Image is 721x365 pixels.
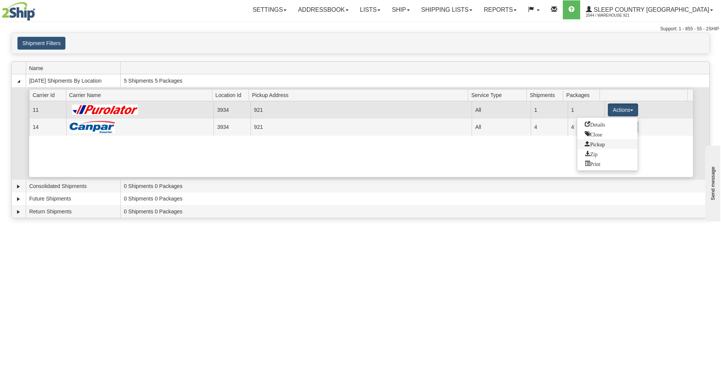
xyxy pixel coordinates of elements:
[585,131,602,136] span: Close
[592,6,709,13] span: Sleep Country [GEOGRAPHIC_DATA]
[26,205,120,218] td: Return Shipments
[70,121,115,133] img: Canpar
[531,101,567,118] td: 1
[26,180,120,193] td: Consolidated Shipments
[585,151,597,156] span: Zip
[472,101,531,118] td: All
[120,180,709,193] td: 0 Shipments 0 Packages
[15,183,22,190] a: Expand
[568,101,604,118] td: 1
[120,193,709,205] td: 0 Shipments 0 Packages
[472,119,531,136] td: All
[566,89,600,101] span: Packages
[251,119,472,136] td: 921
[577,139,638,149] a: Request a carrier pickup
[15,195,22,203] a: Expand
[6,6,70,12] div: Send message
[2,26,719,32] div: Support: 1 - 855 - 55 - 2SHIP
[530,89,563,101] span: Shipments
[15,208,22,216] a: Expand
[585,141,605,146] span: Pickup
[568,119,604,136] td: 4
[215,89,249,101] span: Location Id
[252,89,468,101] span: Pickup Address
[585,121,605,127] span: Details
[26,193,120,205] td: Future Shipments
[292,0,354,19] a: Addressbook
[120,205,709,218] td: 0 Shipments 0 Packages
[577,129,638,139] a: Close this group
[29,101,66,118] td: 11
[580,0,719,19] a: Sleep Country [GEOGRAPHIC_DATA] 2044 / Warehouse 921
[247,0,292,19] a: Settings
[704,144,720,221] iframe: chat widget
[33,89,66,101] span: Carrier Id
[29,119,66,136] td: 14
[213,119,250,136] td: 3934
[577,119,638,129] a: Go to Details view
[586,12,643,19] span: 2044 / Warehouse 921
[577,159,638,169] a: Print or Download All Shipping Documents in one file
[471,89,526,101] span: Service Type
[478,0,522,19] a: Reports
[120,74,709,87] td: 5 Shipments 5 Packages
[70,105,141,115] img: Purolator
[251,101,472,118] td: 921
[585,161,600,166] span: Print
[354,0,386,19] a: Lists
[416,0,478,19] a: Shipping lists
[15,77,22,85] a: Collapse
[17,37,65,50] button: Shipment Filters
[577,149,638,159] a: Zip and Download All Shipping Documents
[608,103,638,116] button: Actions
[26,74,120,87] td: [DATE] Shipments By Location
[386,0,415,19] a: Ship
[2,2,35,21] img: logo2044.jpg
[29,62,120,74] span: Name
[69,89,212,101] span: Carrier Name
[213,101,250,118] td: 3934
[531,119,567,136] td: 4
